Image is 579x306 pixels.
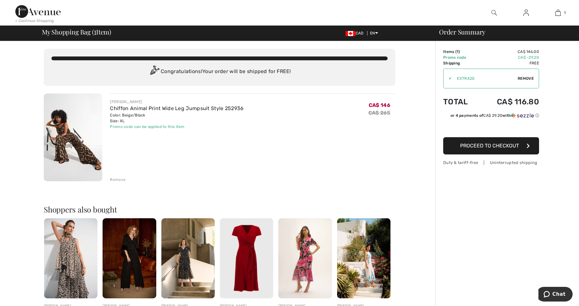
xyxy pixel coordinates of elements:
[369,102,390,108] span: CA$ 146
[94,27,96,35] span: 1
[460,143,519,149] span: Proceed to Checkout
[51,65,388,78] div: Congratulations! Your order will be shipped for FREE!
[44,93,102,181] img: Chiffon Animal Print Wide Leg Jumpsuit Style 252936
[42,29,111,35] span: My Shopping Bag ( Item)
[161,218,215,298] img: V-Neck Polka Dot Midi Dress Style 251907
[444,76,452,81] div: ✔
[103,218,156,298] img: Cropped Fur Cuffs Shrug Style 244914
[220,218,273,298] img: V-Neck Belted Midi Dress Style 251250
[518,76,534,81] span: Remove
[15,5,61,18] img: 1ère Avenue
[457,49,459,54] span: 1
[278,218,332,298] img: Floral V-Neck Wrap Dress Style 252714
[523,9,529,17] img: My Info
[148,65,161,78] img: Congratulation2.svg
[110,124,243,130] div: Promo code can be applied to this item
[110,105,243,111] a: Chiffon Animal Print Wide Leg Jumpsuit Style 252936
[443,91,479,113] td: Total
[443,49,479,55] td: Items ( )
[511,113,534,118] img: Sezzle
[443,160,539,166] div: Duty & tariff-free | Uninterrupted shipping
[542,9,574,17] a: 1
[483,113,502,118] span: CA$ 29.20
[431,29,575,35] div: Order Summary
[110,177,126,183] div: Remove
[337,218,390,298] img: Maxi Floral Summer Dress Style 251904
[452,69,518,88] input: Promo code
[110,112,243,124] div: Color: Beige/Black Size: XL
[370,31,378,35] span: EN
[15,18,54,24] div: < Continue Shopping
[443,121,539,135] iframe: PayPal-paypal
[110,99,243,105] div: [PERSON_NAME]
[479,60,539,66] td: Free
[451,113,539,118] div: or 4 payments of with
[443,137,539,154] button: Proceed to Checkout
[518,9,534,17] a: Sign In
[479,49,539,55] td: CA$ 146.00
[443,113,539,121] div: or 4 payments ofCA$ 29.20withSezzle Click to learn more about Sezzle
[443,60,479,66] td: Shipping
[555,9,561,17] img: My Bag
[443,55,479,60] td: Promo code
[44,218,97,298] img: Leopard Fringe Pullover Style 252155
[564,10,566,16] span: 1
[479,91,539,113] td: CA$ 116.80
[491,9,497,17] img: search the website
[479,55,539,60] td: CA$ -29.20
[538,287,573,303] iframe: Opens a widget where you can chat to one of our agents
[44,205,395,213] h2: Shoppers also bought
[368,110,390,116] s: CA$ 265
[345,31,366,35] span: CAD
[345,31,356,36] img: Canadian Dollar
